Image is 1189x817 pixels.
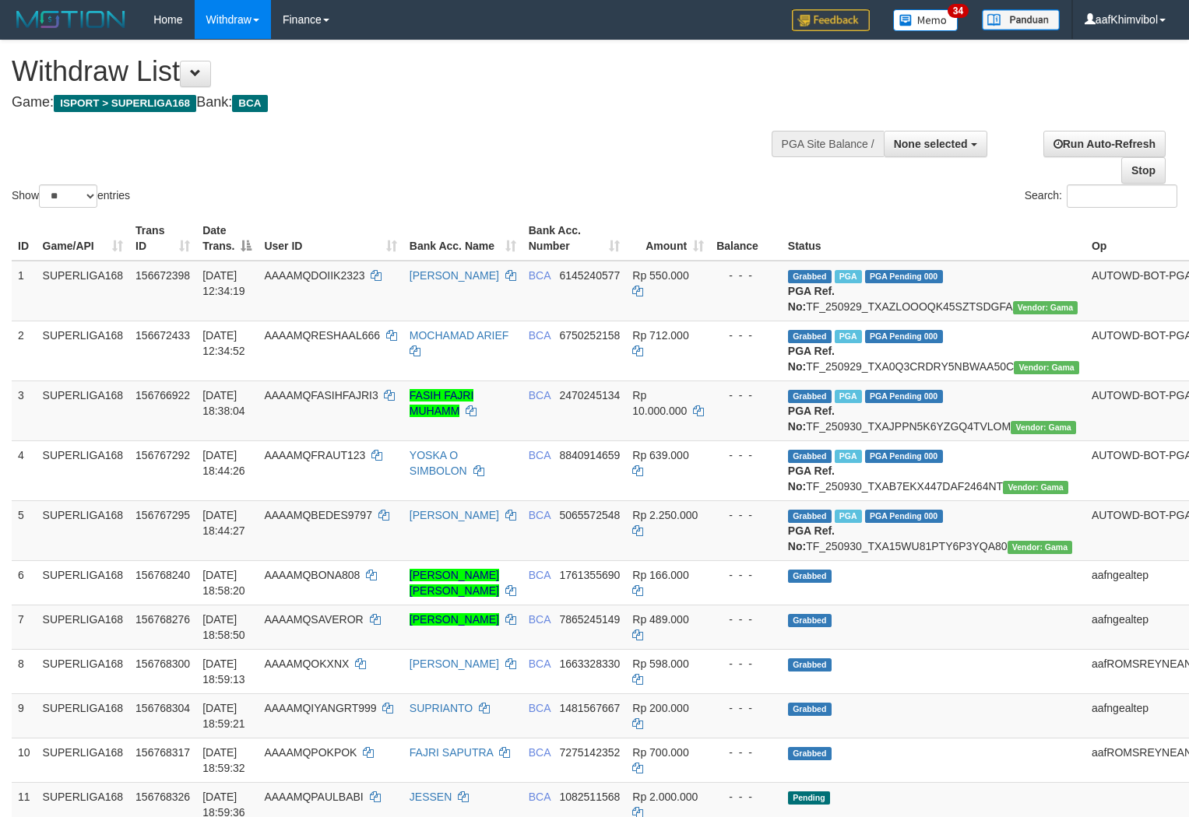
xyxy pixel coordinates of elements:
span: Marked by aafsoumeymey [835,390,862,403]
h4: Game: Bank: [12,95,777,110]
div: - - - [716,700,776,716]
td: 10 [12,738,37,782]
span: BCA [529,613,551,626]
span: Copy 6750252158 to clipboard [559,329,620,342]
span: AAAAMQPAULBABI [264,791,363,803]
td: 3 [12,380,37,440]
span: Rp 489.000 [632,613,688,626]
span: BCA [529,657,551,670]
span: 156768276 [135,613,190,626]
th: Trans ID: activate to sort column ascending [129,216,196,261]
span: Copy 7275142352 to clipboard [559,746,620,759]
a: [PERSON_NAME] [410,509,499,521]
span: Marked by aafsoycanthlai [835,450,862,463]
td: SUPERLIGA168 [37,321,130,380]
h1: Withdraw List [12,56,777,87]
span: Copy 1761355690 to clipboard [559,569,620,581]
span: Copy 5065572548 to clipboard [559,509,620,521]
span: Copy 2470245134 to clipboard [559,389,620,401]
th: Bank Acc. Number: activate to sort column ascending [522,216,627,261]
span: Grabbed [788,330,832,343]
div: - - - [716,745,776,760]
span: Vendor URL: https://trx31.1velocity.biz [1008,541,1073,554]
span: Grabbed [788,658,832,671]
td: 9 [12,693,37,738]
td: 4 [12,440,37,500]
span: AAAAMQIYANGRT999 [264,702,376,714]
label: Search: [1025,184,1177,208]
span: 156768304 [135,702,190,714]
span: BCA [529,449,551,461]
span: AAAAMQBONA808 [264,569,360,581]
a: [PERSON_NAME] [410,269,499,282]
img: panduan.png [982,9,1060,30]
span: Rp 200.000 [632,702,688,714]
td: SUPERLIGA168 [37,380,130,440]
input: Search: [1067,184,1177,208]
td: SUPERLIGA168 [37,693,130,738]
select: Showentries [39,184,97,208]
td: SUPERLIGA168 [37,738,130,782]
span: AAAAMQPOKPOK [264,746,357,759]
span: Grabbed [788,510,832,523]
div: - - - [716,567,776,583]
span: Rp 712.000 [632,329,688,342]
span: Marked by aafsoycanthlai [835,510,862,523]
div: - - - [716,447,776,463]
td: 8 [12,649,37,693]
td: SUPERLIGA168 [37,261,130,321]
span: Vendor URL: https://trx31.1velocity.biz [1013,301,1078,314]
span: PGA Pending [865,270,943,283]
span: AAAAMQDOIIK2323 [264,269,364,282]
a: [PERSON_NAME] [PERSON_NAME] [410,569,499,597]
td: TF_250930_TXAJPPN5K6YZGQ4TVLOM [782,380,1085,440]
span: Grabbed [788,614,832,627]
button: None selected [884,131,987,157]
span: [DATE] 18:58:50 [202,613,245,641]
div: - - - [716,656,776,671]
td: 2 [12,321,37,380]
span: Rp 639.000 [632,449,688,461]
span: PGA Pending [865,330,943,343]
span: BCA [529,791,551,803]
span: [DATE] 12:34:52 [202,329,245,357]
label: Show entries [12,184,130,208]
span: Rp 598.000 [632,657,688,670]
th: Balance [710,216,782,261]
span: Rp 10.000.000 [632,389,687,417]
a: [PERSON_NAME] [410,657,499,670]
span: Copy 1082511568 to clipboard [559,791,620,803]
div: - - - [716,328,776,343]
span: Rp 2.250.000 [632,509,698,521]
td: 1 [12,261,37,321]
span: Rp 2.000.000 [632,791,698,803]
span: Grabbed [788,390,832,403]
a: YOSKA O SIMBOLON [410,449,467,477]
span: PGA Pending [865,390,943,403]
a: SUPRIANTO [410,702,473,714]
td: TF_250929_TXAZLOOOQK45SZTSDGFA [782,261,1085,321]
span: Vendor URL: https://trx31.1velocity.biz [1003,481,1068,494]
span: AAAAMQBEDES9797 [264,509,372,521]
span: BCA [529,389,551,401]
b: PGA Ref. No: [788,465,835,493]
span: Rp 166.000 [632,569,688,581]
div: - - - [716,387,776,403]
span: BCA [529,569,551,581]
span: AAAAMQRESHAAL666 [264,329,380,342]
th: Game/API: activate to sort column ascending [37,216,130,261]
span: Copy 1481567667 to clipboard [559,702,620,714]
span: 156768240 [135,569,190,581]
span: 156766922 [135,389,190,401]
td: SUPERLIGA168 [37,560,130,605]
td: 6 [12,560,37,605]
span: 156672398 [135,269,190,282]
td: TF_250929_TXA0Q3CRDRY5NBWAA50C [782,321,1085,380]
span: BCA [529,702,551,714]
span: AAAAMQSAVEROR [264,613,363,626]
td: TF_250930_TXAB7EKX447DAF2464NT [782,440,1085,500]
div: - - - [716,268,776,283]
span: [DATE] 18:44:27 [202,509,245,537]
b: PGA Ref. No: [788,405,835,433]
span: Copy 6145240577 to clipboard [559,269,620,282]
